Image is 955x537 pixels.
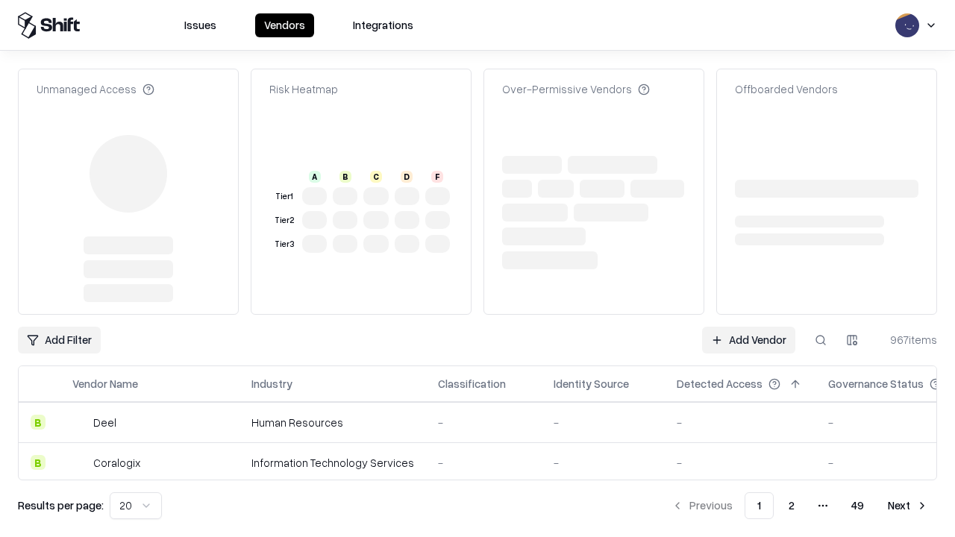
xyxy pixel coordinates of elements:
div: Vendor Name [72,376,138,392]
img: Coralogix [72,455,87,470]
button: 2 [777,492,807,519]
div: - [554,415,653,430]
div: - [554,455,653,471]
div: Offboarded Vendors [735,81,838,97]
div: Industry [251,376,292,392]
div: Coralogix [93,455,140,471]
div: Tier 2 [272,214,296,227]
div: D [401,171,413,183]
p: Results per page: [18,497,104,513]
button: Integrations [344,13,422,37]
button: Add Filter [18,327,101,354]
div: - [677,415,804,430]
div: Tier 3 [272,238,296,251]
button: Next [879,492,937,519]
a: Add Vendor [702,327,795,354]
div: C [370,171,382,183]
div: - [677,455,804,471]
div: Identity Source [554,376,629,392]
div: A [309,171,321,183]
div: Detected Access [677,376,763,392]
div: Human Resources [251,415,414,430]
div: F [431,171,443,183]
div: Risk Heatmap [269,81,338,97]
button: Issues [175,13,225,37]
div: Governance Status [828,376,924,392]
div: Tier 1 [272,190,296,203]
div: - [438,455,530,471]
button: 49 [839,492,876,519]
div: Unmanaged Access [37,81,154,97]
div: - [438,415,530,430]
div: B [31,455,46,470]
div: Over-Permissive Vendors [502,81,650,97]
div: Deel [93,415,116,430]
div: B [339,171,351,183]
nav: pagination [663,492,937,519]
button: Vendors [255,13,314,37]
button: 1 [745,492,774,519]
img: Deel [72,415,87,430]
div: 967 items [877,332,937,348]
div: Information Technology Services [251,455,414,471]
div: B [31,415,46,430]
div: Classification [438,376,506,392]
